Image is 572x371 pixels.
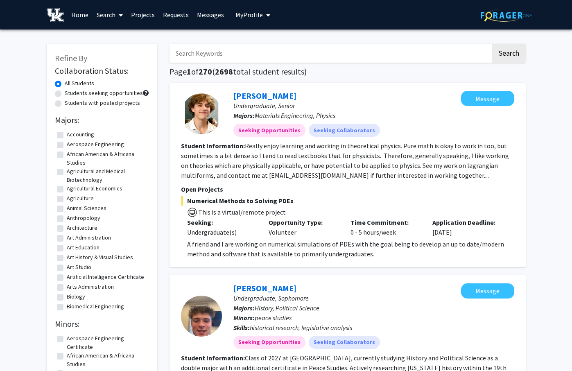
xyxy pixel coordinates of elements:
span: History, Political Science [255,304,319,312]
h1: Page of ( total student results) [170,67,526,77]
span: Open Projects [181,185,223,193]
label: Artificial Intelligence Certificate [67,273,144,281]
b: Majors: [233,304,255,312]
a: Projects [127,0,159,29]
b: Student Information: [181,354,245,362]
fg-read-more: Really enjoy learning and working in theoretical physics. Pure math is okay to work in too, but s... [181,142,509,179]
button: Message Reece Harris [461,283,514,299]
span: 2698 [215,66,233,77]
label: Agricultural Economics [67,184,122,193]
span: This is a virtual/remote project [197,208,286,216]
label: Biology [67,292,85,301]
label: Biosystems Engineering [67,312,126,321]
h2: Majors: [55,115,149,125]
p: Opportunity Type: [269,217,338,227]
label: Arts Administration [67,283,114,291]
label: Architecture [67,224,97,232]
h2: Minors: [55,319,149,329]
label: Art Administration [67,233,111,242]
label: Students seeking opportunities [65,89,143,97]
label: Agriculture [67,194,94,203]
span: historical research, legislative analysis [250,323,352,332]
div: [DATE] [426,217,508,237]
label: Accounting [67,130,94,139]
span: Undergraduate, Senior [233,102,295,110]
b: Majors: [233,111,255,120]
a: Search [93,0,127,29]
p: Time Commitment: [350,217,420,227]
h2: Collaboration Status: [55,66,149,76]
a: [PERSON_NAME] [233,90,296,101]
mat-chip: Seeking Collaborators [309,336,380,349]
label: Aerospace Engineering [67,140,124,149]
label: African American & Africana Studies [67,351,147,369]
img: University of Kentucky Logo [47,8,64,22]
label: Art History & Visual Studies [67,253,133,262]
iframe: Chat [6,334,35,365]
span: Numerical Methods to Solving PDEs [181,196,514,206]
p: A friend and I are working on numerical simulations of PDEs with the goal being to develop an up ... [187,239,514,259]
a: Home [67,0,93,29]
img: ForagerOne Logo [481,9,532,22]
b: Skills: [233,323,250,332]
button: Message Gabriel Suarez [461,91,514,106]
b: Student Information: [181,142,245,150]
label: Animal Sciences [67,204,106,213]
p: Seeking: [187,217,257,227]
label: Aerospace Engineering Certificate [67,334,147,351]
label: Agricultural and Medical Biotechnology [67,167,147,184]
label: Biomedical Engineering [67,302,124,311]
span: Undergraduate, Sophomore [233,294,309,302]
a: [PERSON_NAME] [233,283,296,293]
span: peace studies [255,314,292,322]
span: Materials Engineering, Physics [255,111,335,120]
span: 1 [187,66,191,77]
div: 0 - 5 hours/week [344,217,426,237]
label: Art Education [67,243,99,252]
label: African American & Africana Studies [67,150,147,167]
div: Undergraduate(s) [187,227,257,237]
button: Search [492,44,526,63]
a: Requests [159,0,193,29]
p: Application Deadline: [432,217,502,227]
span: 270 [199,66,212,77]
b: Minors: [233,314,255,322]
span: My Profile [235,11,263,19]
mat-chip: Seeking Opportunities [233,336,305,349]
div: Volunteer [262,217,344,237]
label: Anthropology [67,214,100,222]
label: Art Studio [67,263,91,271]
mat-chip: Seeking Collaborators [309,124,380,137]
label: All Students [65,79,94,88]
mat-chip: Seeking Opportunities [233,124,305,137]
label: Students with posted projects [65,99,140,107]
a: Messages [193,0,228,29]
span: Refine By [55,53,87,63]
input: Search Keywords [170,44,491,63]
